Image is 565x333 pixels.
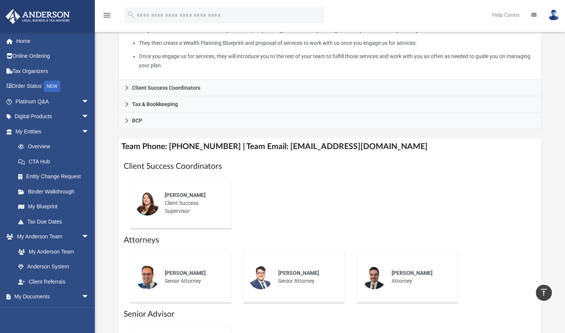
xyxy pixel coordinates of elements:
img: User Pic [548,10,559,21]
li: Once you engage us for services, they will introduce you to the rest of your team to fulfill thos... [139,52,536,70]
a: Digital Productsarrow_drop_down [5,109,101,124]
a: Client Success Coordinators [118,80,541,96]
div: Senior Attorney [159,264,226,290]
a: Tax & Bookkeeping [118,96,541,113]
span: Tax & Bookkeeping [132,101,178,107]
div: NEW [44,81,60,92]
span: arrow_drop_down [82,229,97,245]
a: Tax Organizers [5,63,101,79]
span: arrow_drop_down [82,109,97,125]
a: Overview [11,139,101,154]
a: My Documentsarrow_drop_down [5,289,97,304]
a: Order StatusNEW [5,79,101,94]
a: Platinum Q&Aarrow_drop_down [5,94,101,109]
img: thumbnail [135,191,159,216]
h4: Team Phone: [PHONE_NUMBER] | Team Email: [EMAIL_ADDRESS][DOMAIN_NAME] [118,138,541,155]
a: Entity Change Request [11,169,101,184]
a: My Anderson Team [11,244,93,259]
li: They then create a Wealth Planning Blueprint and proposal of services to work with us once you en... [139,38,536,48]
img: thumbnail [249,265,273,289]
a: My Entitiesarrow_drop_down [5,124,101,139]
a: menu [102,14,112,20]
span: [PERSON_NAME] [165,270,206,276]
a: Client Referrals [11,274,97,289]
a: Anderson System [11,259,97,274]
h1: Senior Advisor [124,309,536,320]
i: menu [102,11,112,20]
span: [PERSON_NAME] [392,270,433,276]
span: arrow_drop_down [82,289,97,305]
div: Senior Attorney [273,264,339,290]
a: BCP [118,113,541,129]
span: [PERSON_NAME] [165,192,206,198]
a: Online Ordering [5,49,101,64]
i: vertical_align_top [539,288,548,297]
img: Anderson Advisors Platinum Portal [3,9,72,24]
img: thumbnail [362,265,386,289]
a: Home [5,33,101,49]
img: thumbnail [135,265,159,289]
span: [PERSON_NAME] [278,270,319,276]
span: BCP [132,118,142,123]
h1: Attorneys [124,235,536,246]
a: My Blueprint [11,199,97,214]
div: Client Success Supervisor [159,186,226,220]
a: Box [11,304,93,319]
div: Attorney [386,264,453,290]
a: My Anderson Teamarrow_drop_down [5,229,97,244]
i: search [127,10,135,19]
span: Client Success Coordinators [132,85,200,90]
a: Tax Due Dates [11,214,101,229]
span: arrow_drop_down [82,94,97,109]
a: Binder Walkthrough [11,184,101,199]
h1: Client Success Coordinators [124,161,536,172]
a: CTA Hub [11,154,101,169]
a: vertical_align_top [536,285,552,301]
span: arrow_drop_down [82,124,97,140]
